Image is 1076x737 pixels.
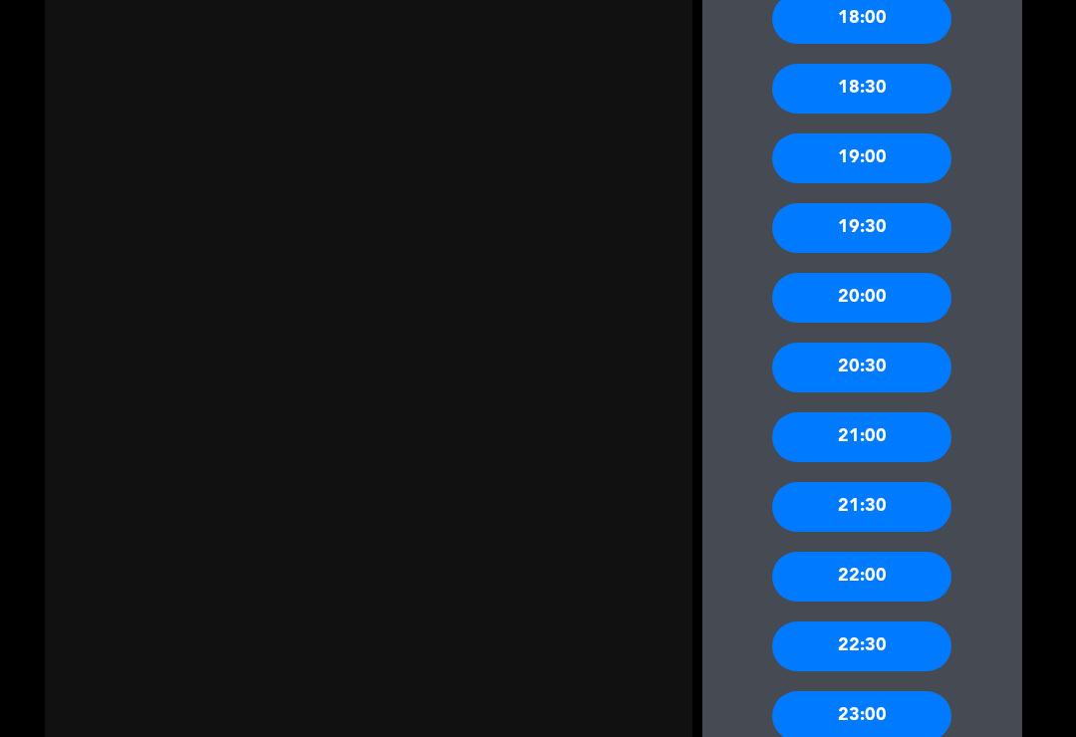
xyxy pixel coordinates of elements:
[772,552,951,602] div: 22:00
[772,203,951,253] div: 19:30
[772,482,951,532] div: 21:30
[772,273,951,323] div: 20:00
[772,133,951,183] div: 19:00
[772,621,951,671] div: 22:30
[772,412,951,462] div: 21:00
[772,343,951,392] div: 20:30
[772,64,951,114] div: 18:30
